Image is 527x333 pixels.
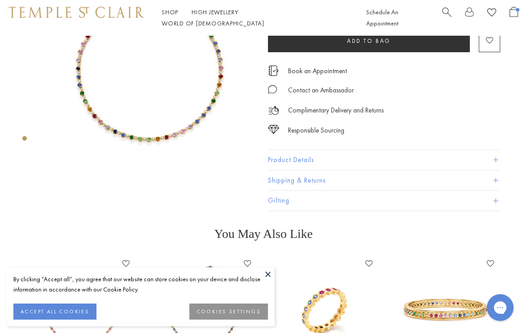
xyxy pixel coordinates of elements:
[268,29,470,52] button: Add to bag
[482,291,518,324] iframe: Gorgias live chat messenger
[13,304,96,320] button: ACCEPT ALL COOKIES
[366,8,398,27] a: Schedule An Appointment
[9,7,144,17] img: Temple St. Clair
[288,85,354,96] div: Contact an Ambassador
[288,125,344,136] div: Responsible Sourcing
[268,85,277,94] img: MessageIcon-01_2.svg
[192,8,238,16] a: High JewelleryHigh Jewellery
[268,105,279,116] img: icon_delivery.svg
[510,7,518,29] a: Open Shopping Bag
[268,150,500,170] button: Product Details
[268,191,500,211] button: Gifting
[288,66,347,76] a: Book an Appointment
[268,66,279,76] img: icon_appointment.svg
[268,171,500,191] button: Shipping & Returns
[162,7,346,29] nav: Main navigation
[347,37,391,45] span: Add to bag
[442,7,452,29] a: Search
[288,105,384,116] p: Complimentary Delivery and Returns
[162,19,264,27] a: World of [DEMOGRAPHIC_DATA]World of [DEMOGRAPHIC_DATA]
[268,125,279,134] img: icon_sourcing.svg
[189,304,268,320] button: COOKIES SETTINGS
[162,8,178,16] a: ShopShop
[22,134,27,148] div: Product gallery navigation
[13,274,268,295] div: By clicking “Accept all”, you agree that our website can store cookies on your device and disclos...
[487,7,496,21] a: View Wishlist
[36,227,491,241] h3: You May Also Like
